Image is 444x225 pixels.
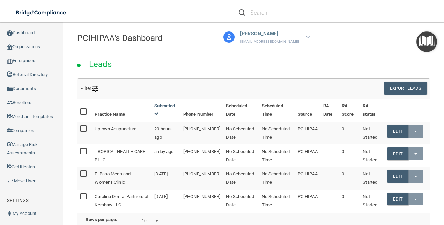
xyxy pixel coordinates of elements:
a: Edit [387,125,408,138]
td: No Scheduled Date [223,167,259,190]
span: Filter [80,86,98,91]
td: Not Started [360,144,384,167]
td: [PHONE_NUMBER] [180,190,223,212]
a: Edit [387,170,408,183]
img: ic_user_dark.df1a06c3.png [7,211,13,216]
button: Export Leads [384,82,427,95]
td: a day ago [151,144,180,167]
img: bridge_compliance_login_screen.278c3ca4.svg [10,6,73,20]
p: [PERSON_NAME] [240,29,299,38]
label: SETTINGS [7,196,29,205]
iframe: Drift Widget Chat Controller [323,175,436,203]
td: Uptown Acupuncture [92,122,151,144]
th: Scheduled Time [259,99,295,122]
td: No Scheduled Time [259,122,295,144]
img: icon-filter@2x.21656d0b.png [92,86,98,92]
td: No Scheduled Date [223,122,259,144]
td: Not Started [360,122,384,144]
td: [DATE] [151,167,180,190]
p: [EMAIL_ADDRESS][DOMAIN_NAME] [240,38,299,45]
th: Phone Number [180,99,223,122]
td: [PHONE_NUMBER] [180,144,223,167]
td: 20 hours ago [151,122,180,144]
td: PCIHIPAA [295,167,320,190]
th: RA Date [320,99,339,122]
th: RA Score [339,99,360,122]
td: 0 [339,144,360,167]
td: TROPICAL HEALTH CARE PLLC [92,144,151,167]
a: Submitted [154,103,175,117]
button: Open Resource Center [416,31,437,52]
img: ic_dashboard_dark.d01f4a41.png [7,30,13,36]
th: Practice Name [92,99,151,122]
h4: PCIHIPAA's Dashboard [77,34,430,43]
td: PCIHIPAA [295,144,320,167]
th: RA status [360,99,384,122]
td: No Scheduled Date [223,144,259,167]
img: ic-search.3b580494.png [239,9,245,16]
td: Carolina Dental Partners of Kershaw LLC [92,190,151,212]
input: Search [250,6,314,19]
td: [PHONE_NUMBER] [180,122,223,144]
td: 0 [339,167,360,190]
img: briefcase.64adab9b.png [7,177,14,184]
td: No Scheduled Date [223,190,259,212]
td: PCIHIPAA [295,190,320,212]
img: avatar.17b06cb7.svg [223,31,235,43]
td: [PHONE_NUMBER] [180,167,223,190]
b: Rows per page: [86,217,117,222]
td: No Scheduled Time [259,144,295,167]
h2: Leads [82,55,119,74]
td: Not Started [360,167,384,190]
td: PCIHIPAA [295,122,320,144]
img: arrow-down.227dba2b.svg [306,36,310,38]
td: 0 [339,122,360,144]
a: Edit [387,147,408,160]
th: Scheduled Date [223,99,259,122]
td: No Scheduled Time [259,167,295,190]
td: No Scheduled Time [259,190,295,212]
img: organization-icon.f8decf85.png [7,44,13,50]
th: Source [295,99,320,122]
img: enterprise.0d942306.png [7,59,13,64]
td: El Paso Mens and Womens Clinic [92,167,151,190]
img: icon-documents.8dae5593.png [7,86,13,92]
img: ic_reseller.de258add.png [7,100,13,106]
td: [DATE] [151,190,180,212]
